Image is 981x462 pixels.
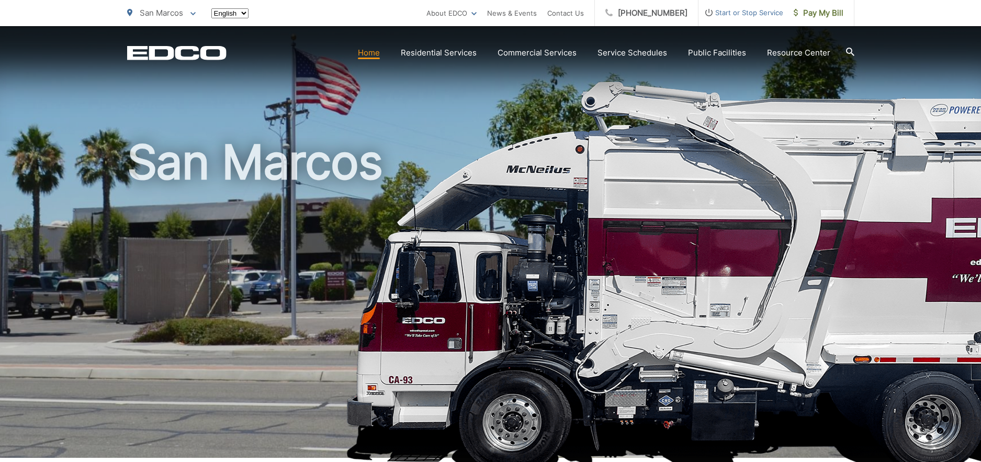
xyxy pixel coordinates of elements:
a: Commercial Services [498,47,577,59]
a: Residential Services [401,47,477,59]
span: Pay My Bill [794,7,843,19]
a: Service Schedules [597,47,667,59]
a: Resource Center [767,47,830,59]
a: Contact Us [547,7,584,19]
a: About EDCO [426,7,477,19]
select: Select a language [211,8,249,18]
a: Public Facilities [688,47,746,59]
a: News & Events [487,7,537,19]
span: San Marcos [140,8,183,18]
a: EDCD logo. Return to the homepage. [127,46,227,60]
a: Home [358,47,380,59]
